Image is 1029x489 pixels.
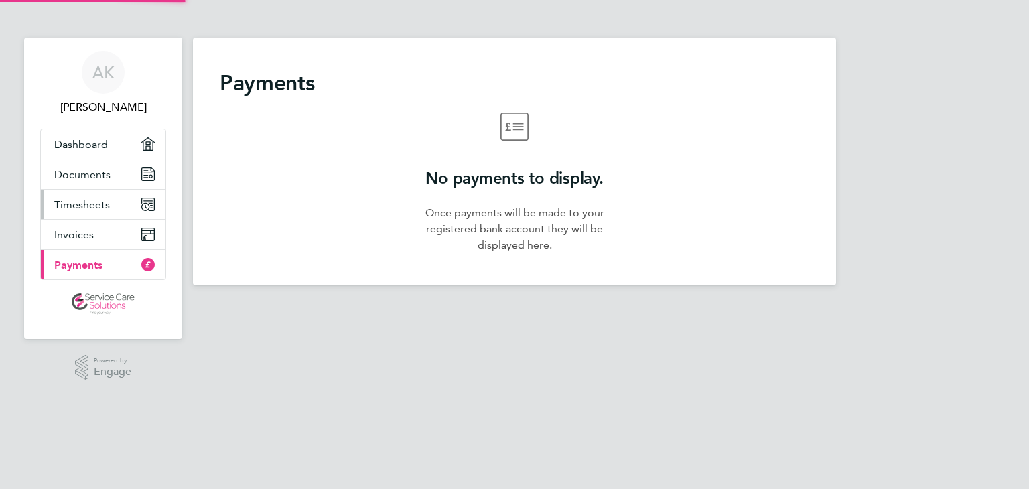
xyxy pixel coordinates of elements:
a: Payments [41,250,165,279]
h2: No payments to display. [418,167,611,189]
span: Documents [54,168,111,181]
p: Once payments will be made to your registered bank account they will be displayed here. [418,205,611,253]
nav: Main navigation [24,38,182,339]
a: Dashboard [41,129,165,159]
h2: Payments [220,70,809,96]
span: Powered by [94,355,131,366]
span: Engage [94,366,131,378]
a: Timesheets [41,190,165,219]
span: Invoices [54,228,94,241]
a: Invoices [41,220,165,249]
span: Alastair Kneale [40,99,166,115]
span: Timesheets [54,198,110,211]
span: Payments [54,259,102,271]
a: Powered byEngage [75,355,132,380]
span: Dashboard [54,138,108,151]
a: Go to home page [40,293,166,315]
span: AK [92,64,115,81]
a: AK[PERSON_NAME] [40,51,166,115]
a: Documents [41,159,165,189]
img: servicecare-logo-retina.png [72,293,135,315]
